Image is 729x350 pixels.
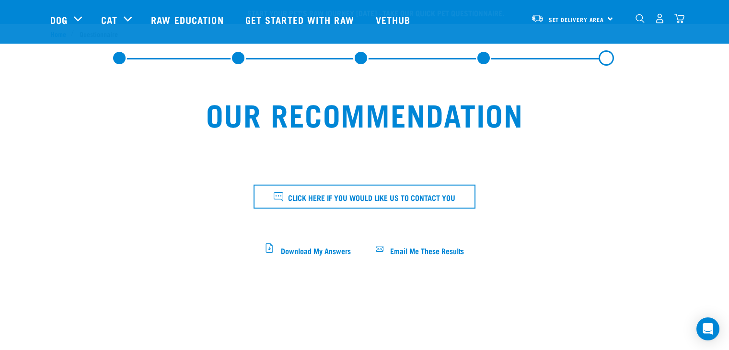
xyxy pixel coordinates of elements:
a: Cat [101,12,117,27]
span: Download My Answers [281,247,351,253]
a: Raw Education [141,0,235,39]
span: Click here if you would like us to contact you [288,191,455,203]
span: Email Me These Results [390,247,464,253]
a: Download My Answers [265,248,353,253]
img: van-moving.png [531,14,544,23]
span: Set Delivery Area [549,18,604,21]
img: home-icon@2x.png [674,13,684,23]
a: Vethub [366,0,423,39]
img: user.png [655,13,665,23]
button: Click here if you would like us to contact you [254,185,475,209]
a: Get started with Raw [236,0,366,39]
div: Open Intercom Messenger [696,317,719,340]
a: Dog [50,12,68,27]
h2: Our Recommendation [69,96,660,131]
img: home-icon-1@2x.png [636,14,645,23]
